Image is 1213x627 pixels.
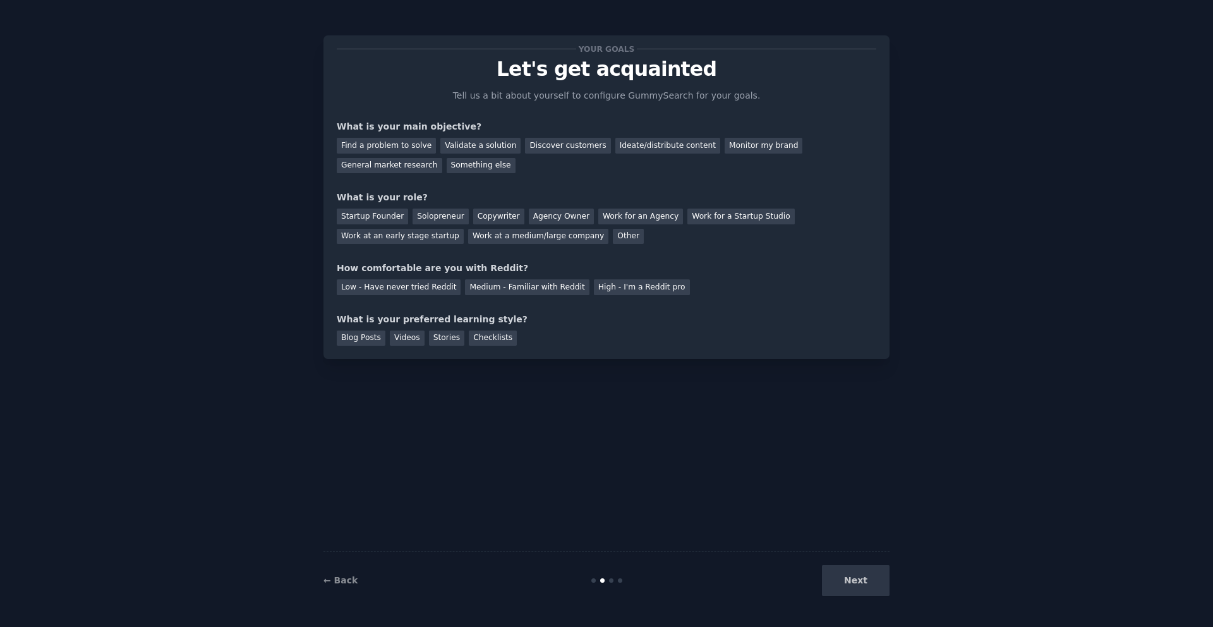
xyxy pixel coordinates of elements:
[469,331,517,346] div: Checklists
[337,191,876,204] div: What is your role?
[323,575,358,585] a: ← Back
[337,331,385,346] div: Blog Posts
[529,209,594,224] div: Agency Owner
[429,331,464,346] div: Stories
[615,138,720,154] div: Ideate/distribute content
[598,209,683,224] div: Work for an Agency
[687,209,794,224] div: Work for a Startup Studio
[337,158,442,174] div: General market research
[337,313,876,326] div: What is your preferred learning style?
[337,58,876,80] p: Let's get acquainted
[413,209,468,224] div: Solopreneur
[468,229,608,245] div: Work at a medium/large company
[447,158,516,174] div: Something else
[725,138,802,154] div: Monitor my brand
[447,89,766,102] p: Tell us a bit about yourself to configure GummySearch for your goals.
[337,229,464,245] div: Work at an early stage startup
[594,279,690,295] div: High - I'm a Reddit pro
[337,209,408,224] div: Startup Founder
[440,138,521,154] div: Validate a solution
[337,262,876,275] div: How comfortable are you with Reddit?
[576,42,637,56] span: Your goals
[337,120,876,133] div: What is your main objective?
[613,229,644,245] div: Other
[465,279,589,295] div: Medium - Familiar with Reddit
[337,279,461,295] div: Low - Have never tried Reddit
[390,331,425,346] div: Videos
[525,138,610,154] div: Discover customers
[337,138,436,154] div: Find a problem to solve
[473,209,524,224] div: Copywriter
